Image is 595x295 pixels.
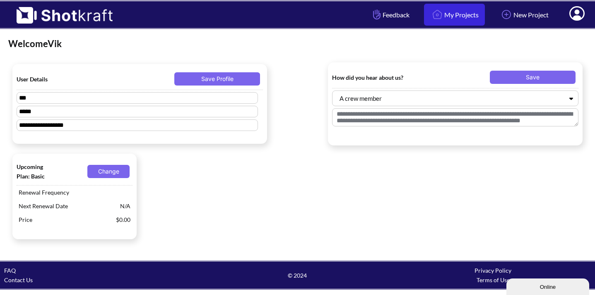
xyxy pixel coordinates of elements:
[424,4,485,26] a: My Projects
[200,271,395,280] span: © 2024
[395,275,591,285] div: Terms of Use
[17,162,51,181] span: Upcoming Plan: Basic
[430,7,444,21] img: Home Icon
[490,71,576,84] button: Save
[8,38,587,50] div: Welcome Vik
[17,186,128,199] span: Renewal Frequency
[4,267,16,274] a: FAQ
[506,277,591,295] iframe: chat widget
[87,165,130,178] button: Change
[17,199,118,213] span: Next Renewal Date
[4,276,33,283] a: Contact Us
[17,213,114,226] span: Price
[499,7,513,21] img: Add Icon
[114,213,132,226] span: $0.00
[17,74,94,84] span: User Details
[118,199,132,213] span: N/A
[332,73,410,82] span: How did you hear about us?
[493,4,555,26] a: New Project
[371,7,383,21] img: Hand Icon
[371,10,410,19] span: Feedback
[395,266,591,275] div: Privacy Policy
[174,72,260,86] button: Save Profile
